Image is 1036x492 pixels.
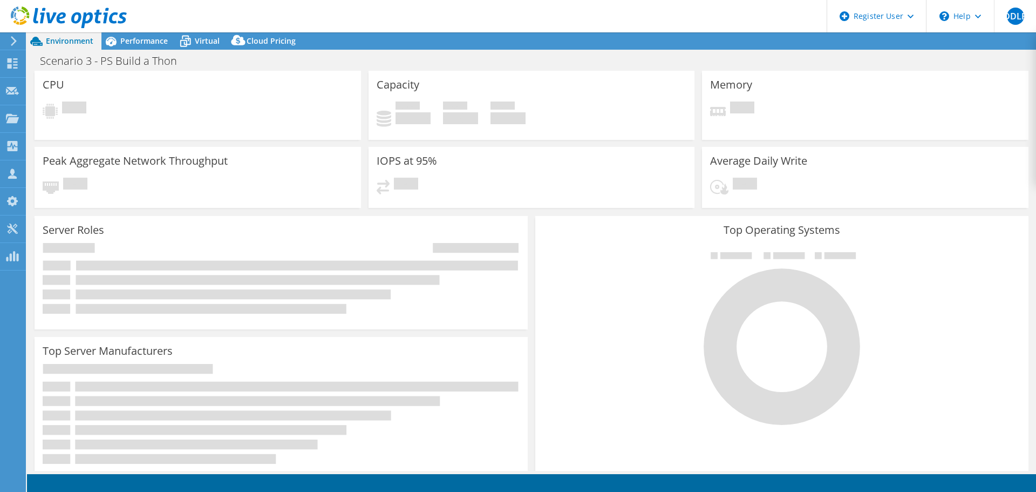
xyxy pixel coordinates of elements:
[195,36,220,46] span: Virtual
[377,155,437,167] h3: IOPS at 95%
[443,112,478,124] h4: 0 GiB
[394,178,418,192] span: Pending
[396,102,420,112] span: Used
[490,102,515,112] span: Total
[377,79,419,91] h3: Capacity
[490,112,526,124] h4: 0 GiB
[730,102,754,116] span: Pending
[710,155,807,167] h3: Average Daily Write
[63,178,87,192] span: Pending
[396,112,431,124] h4: 0 GiB
[247,36,296,46] span: Cloud Pricing
[1007,8,1024,25] span: DDLR
[43,79,64,91] h3: CPU
[733,178,757,192] span: Pending
[43,155,228,167] h3: Peak Aggregate Network Throughput
[939,11,949,21] svg: \n
[43,345,173,357] h3: Top Server Manufacturers
[43,224,104,236] h3: Server Roles
[35,55,194,67] h1: Scenario 3 - PS Build a Thon
[543,224,1020,236] h3: Top Operating Systems
[46,36,93,46] span: Environment
[443,102,467,112] span: Free
[710,79,752,91] h3: Memory
[120,36,168,46] span: Performance
[62,102,86,116] span: Pending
